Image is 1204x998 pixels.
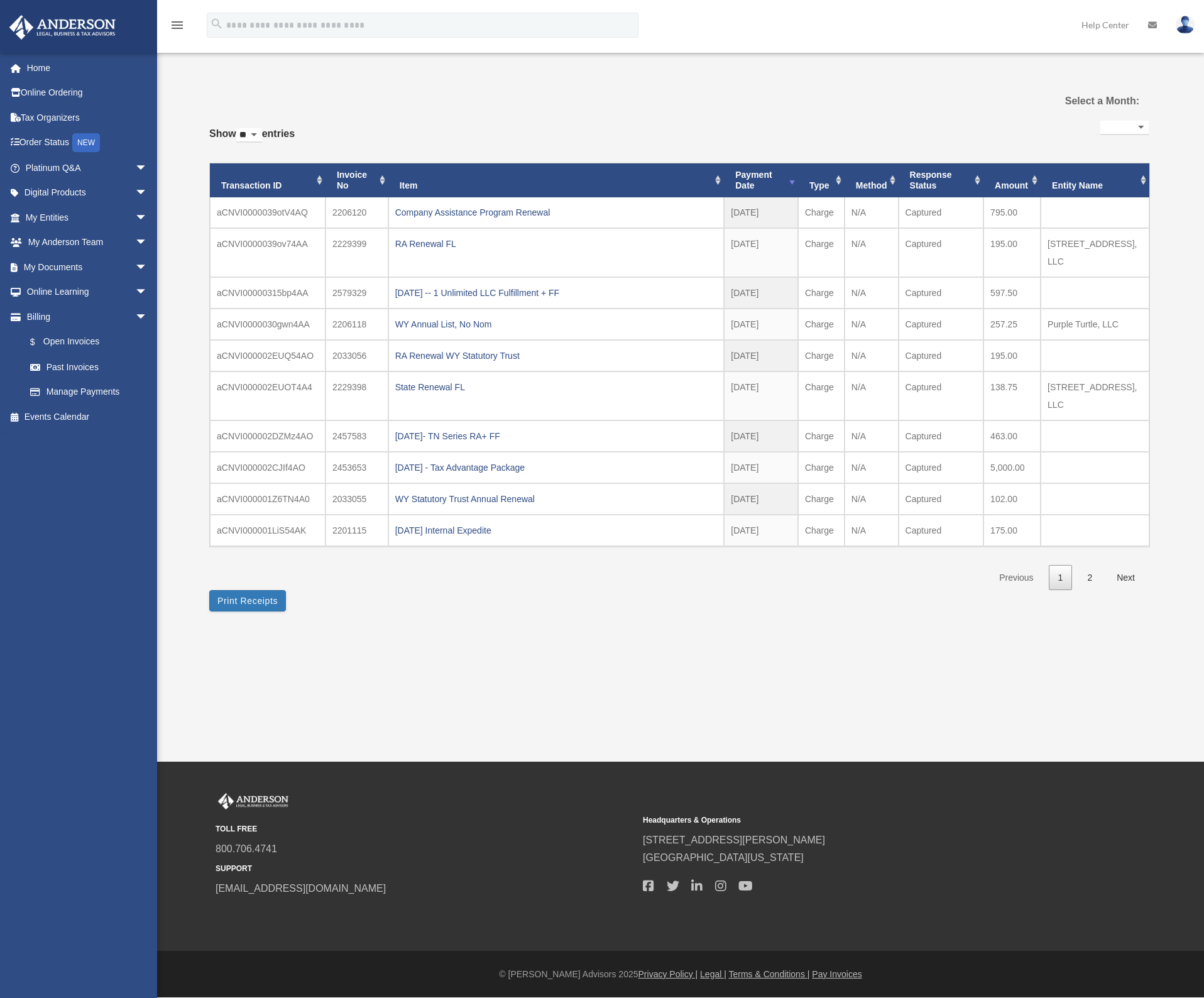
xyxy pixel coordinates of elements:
span: arrow_drop_down [135,280,160,305]
td: N/A [845,309,899,340]
td: 138.75 [983,371,1041,420]
td: [STREET_ADDRESS], LLC [1041,228,1149,277]
td: 795.00 [983,197,1041,228]
td: [DATE] [724,420,798,452]
div: WY Statutory Trust Annual Renewal [395,490,718,508]
a: $Open Invoices [18,329,167,355]
td: N/A [845,515,899,546]
td: [DATE] [724,452,798,483]
td: Charge [798,340,845,371]
a: Billingarrow_drop_down [9,304,167,329]
td: Charge [798,515,845,546]
a: My Entitiesarrow_drop_down [9,205,167,230]
td: Captured [899,228,984,277]
label: Show entries [209,125,295,155]
td: [DATE] [724,483,798,515]
div: © [PERSON_NAME] Advisors 2025 [157,967,1204,982]
div: WY Annual List, No Nom [395,315,718,333]
td: 2033055 [326,483,388,515]
td: Charge [798,197,845,228]
a: Online Ordering [9,80,167,106]
td: N/A [845,277,899,309]
td: [STREET_ADDRESS], LLC [1041,371,1149,420]
td: 195.00 [983,228,1041,277]
td: N/A [845,340,899,371]
td: aCNVI000001Z6TN4A0 [210,483,326,515]
a: Tax Organizers [9,105,167,130]
span: arrow_drop_down [135,155,160,181]
a: Order StatusNEW [9,130,167,156]
a: menu [170,22,185,33]
td: N/A [845,228,899,277]
td: 2457583 [326,420,388,452]
td: 2201115 [326,515,388,546]
div: [DATE]- TN Series RA+ FF [395,427,718,445]
th: Response Status: activate to sort column ascending [899,163,984,197]
td: Charge [798,309,845,340]
td: Captured [899,309,984,340]
td: 175.00 [983,515,1041,546]
td: Charge [798,452,845,483]
a: [GEOGRAPHIC_DATA][US_STATE] [643,852,804,863]
td: N/A [845,452,899,483]
a: Pay Invoices [812,969,862,979]
a: 800.706.4741 [216,843,277,854]
td: aCNVI0000030gwn4AA [210,309,326,340]
a: Platinum Q&Aarrow_drop_down [9,155,167,180]
div: NEW [72,133,100,152]
td: aCNVI000002EUQ54AO [210,340,326,371]
a: Digital Productsarrow_drop_down [9,180,167,206]
a: Manage Payments [18,380,167,405]
td: 2206118 [326,309,388,340]
a: 2 [1078,565,1102,591]
a: Previous [990,565,1043,591]
a: Terms & Conditions | [729,969,810,979]
i: search [210,17,224,31]
td: Captured [899,340,984,371]
td: aCNVI0000039otV4AQ [210,197,326,228]
td: 195.00 [983,340,1041,371]
small: Headquarters & Operations [643,814,1061,827]
td: aCNVI0000039ov74AA [210,228,326,277]
td: aCNVI00000315bp4AA [210,277,326,309]
td: [DATE] [724,228,798,277]
td: [DATE] [724,515,798,546]
div: State Renewal FL [395,378,718,396]
td: Charge [798,483,845,515]
a: 1 [1049,565,1073,591]
td: aCNVI000002CJIf4AO [210,452,326,483]
div: RA Renewal FL [395,235,718,253]
th: Transaction ID: activate to sort column ascending [210,163,326,197]
a: My Anderson Teamarrow_drop_down [9,230,167,255]
td: [DATE] [724,309,798,340]
th: Item: activate to sort column ascending [388,163,725,197]
td: [DATE] [724,197,798,228]
select: Showentries [236,128,262,143]
td: N/A [845,371,899,420]
td: [DATE] [724,277,798,309]
label: Select a Month: [1002,92,1139,110]
td: 257.25 [983,309,1041,340]
td: N/A [845,420,899,452]
td: N/A [845,197,899,228]
td: 102.00 [983,483,1041,515]
img: Anderson Advisors Platinum Portal [6,15,119,40]
i: menu [170,18,185,33]
td: 2206120 [326,197,388,228]
td: N/A [845,483,899,515]
td: Captured [899,452,984,483]
img: User Pic [1176,16,1195,34]
a: My Documentsarrow_drop_down [9,255,167,280]
td: Charge [798,371,845,420]
td: 2229398 [326,371,388,420]
a: Past Invoices [18,354,160,380]
div: RA Renewal WY Statutory Trust [395,347,718,365]
a: Online Learningarrow_drop_down [9,280,167,305]
td: 2033056 [326,340,388,371]
a: Events Calendar [9,404,167,429]
td: 2579329 [326,277,388,309]
th: Amount: activate to sort column ascending [983,163,1041,197]
td: aCNVI000002DZMz4AO [210,420,326,452]
span: arrow_drop_down [135,255,160,280]
td: aCNVI000001LiS54AK [210,515,326,546]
